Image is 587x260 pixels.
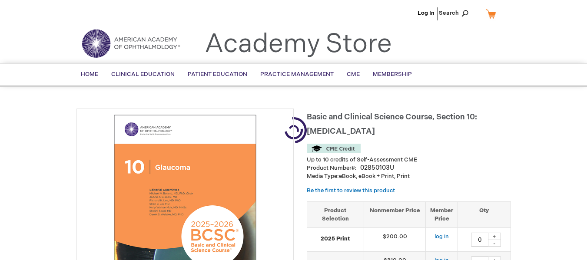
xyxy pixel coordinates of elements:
[434,233,449,240] a: log in
[373,71,412,78] span: Membership
[488,233,501,240] div: +
[360,164,394,172] div: 02850103U
[307,112,477,136] span: Basic and Clinical Science Course, Section 10: [MEDICAL_DATA]
[205,29,392,60] a: Academy Store
[307,201,364,227] th: Product Selection
[458,201,511,227] th: Qty
[340,64,366,85] a: CME
[307,165,357,171] strong: Product Number
[307,172,511,181] p: eBook, eBook + Print, Print
[347,71,360,78] span: CME
[426,201,458,227] th: Member Price
[260,71,334,78] span: Practice Management
[418,10,434,16] a: Log In
[366,64,418,85] a: Membership
[364,228,426,252] td: $200.00
[488,240,501,247] div: -
[307,173,339,180] strong: Media Type:
[307,144,361,153] img: CME Credit
[471,233,488,247] input: Qty
[188,71,247,78] span: Patient Education
[81,71,98,78] span: Home
[181,64,254,85] a: Patient Education
[307,187,395,194] a: Be the first to review this product
[254,64,340,85] a: Practice Management
[312,235,359,243] strong: 2025 Print
[307,156,511,164] li: Up to 10 credits of Self-Assessment CME
[111,71,175,78] span: Clinical Education
[105,64,181,85] a: Clinical Education
[439,4,472,22] span: Search
[364,201,426,227] th: Nonmember Price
